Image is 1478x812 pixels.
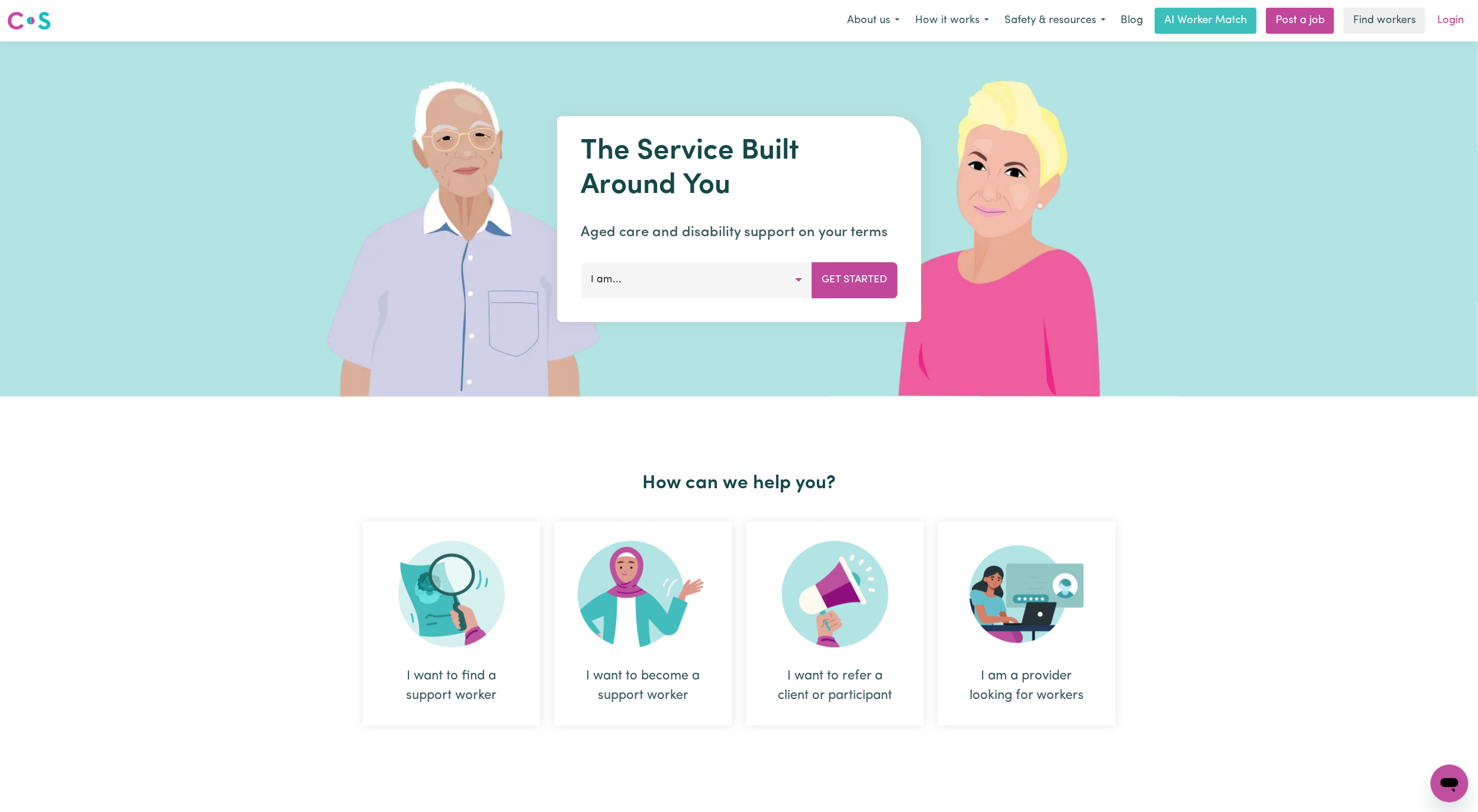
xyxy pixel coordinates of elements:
[1155,8,1257,34] a: AI Worker Match
[578,541,709,647] img: Become Worker
[1113,8,1150,34] a: Blog
[907,8,997,33] button: How it works
[782,541,888,647] img: Refer
[583,666,704,705] div: I want to become a support worker
[7,10,51,31] img: Careseekers logo
[581,135,897,203] h1: The Service Built Around You
[970,541,1084,647] img: Provider
[398,541,505,647] img: Search
[1431,765,1469,803] iframe: Button to launch messaging window, conversation in progress
[356,472,1123,495] h2: How can we help you?
[1344,8,1425,34] a: Find workers
[746,522,924,726] div: I want to refer a client or participant
[1430,8,1471,34] a: Login
[1266,8,1334,34] a: Post a job
[839,8,907,33] button: About us
[967,666,1087,705] div: I am a provider looking for workers
[363,522,540,726] div: I want to find a support worker
[581,262,812,298] button: I am...
[775,666,896,705] div: I want to refer a client or participant
[581,222,897,243] p: Aged care and disability support on your terms
[812,262,897,298] button: Get Started
[997,8,1113,33] button: Safety & resources
[391,666,512,705] div: I want to find a support worker
[938,522,1116,726] div: I am a provider looking for workers
[7,7,51,34] a: Careseekers logo
[555,522,732,726] div: I want to become a support worker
